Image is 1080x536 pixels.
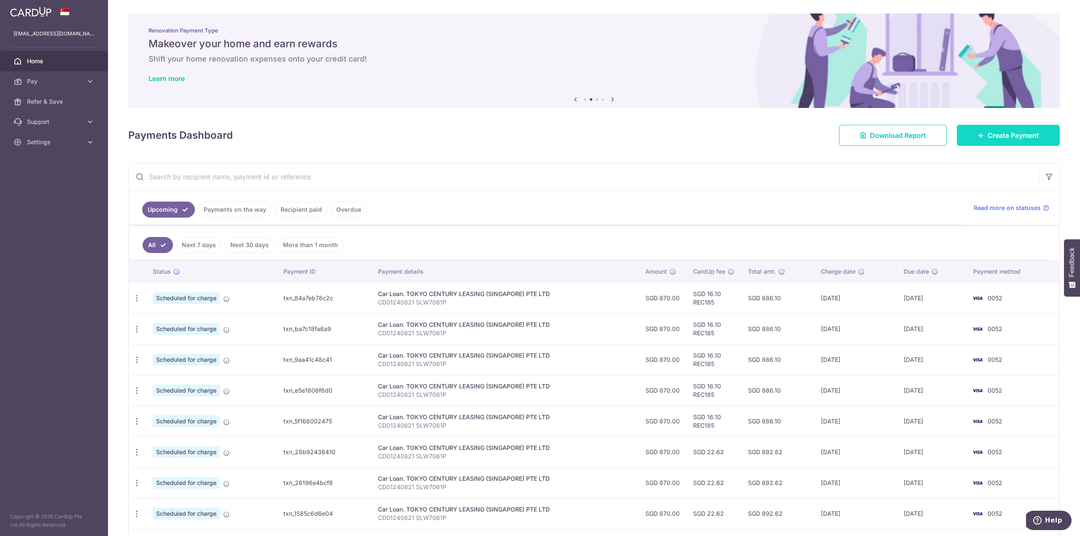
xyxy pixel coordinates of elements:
a: Overdue [331,202,367,218]
p: CD01240821 SLW7061P [378,421,632,430]
td: txn_9aa41c48c41 [277,344,371,375]
td: [DATE] [814,344,897,375]
td: [DATE] [897,467,967,498]
td: SGD 892.62 [741,467,814,498]
span: Support [27,118,83,126]
span: Total amt. [748,267,776,276]
a: Read more on statuses [974,204,1049,212]
span: Create Payment [988,130,1039,140]
span: Scheduled for charge [153,292,220,304]
div: Car Loan. TOKYO CENTURY LEASING (SINGAPORE) PTE LTD [378,444,632,452]
p: CD01240821 SLW7061P [378,329,632,337]
span: 0052 [988,479,1002,486]
span: Status [153,267,171,276]
div: Car Loan. TOKYO CENTURY LEASING (SINGAPORE) PTE LTD [378,351,632,360]
td: SGD 16.10 REC185 [686,375,741,406]
img: Bank Card [969,447,986,457]
td: [DATE] [897,406,967,436]
td: SGD 870.00 [639,406,686,436]
a: Next 7 days [176,237,221,253]
a: Upcoming [142,202,195,218]
p: CD01240821 SLW7061P [378,298,632,307]
td: [DATE] [897,283,967,313]
td: [DATE] [814,283,897,313]
div: Car Loan. TOKYO CENTURY LEASING (SINGAPORE) PTE LTD [378,290,632,298]
td: SGD 22.62 [686,498,741,529]
span: Refer & Save [27,97,83,106]
span: 0052 [988,387,1002,394]
td: [DATE] [814,313,897,344]
span: 0052 [988,417,1002,425]
p: CD01240821 SLW7061P [378,514,632,522]
th: Payment ID [277,261,371,283]
td: txn_28b92436410 [277,436,371,467]
span: Settings [27,138,83,146]
span: Amount [645,267,667,276]
a: Learn more [148,74,185,83]
td: SGD 886.10 [741,406,814,436]
span: 0052 [988,356,1002,363]
span: 0052 [988,510,1002,517]
td: [DATE] [814,375,897,406]
span: CardUp fee [693,267,725,276]
img: Bank Card [969,324,986,334]
td: SGD 16.10 REC185 [686,406,741,436]
td: txn_e5e1806f6d0 [277,375,371,406]
td: [DATE] [814,498,897,529]
span: Scheduled for charge [153,415,220,427]
a: Create Payment [957,125,1060,146]
td: SGD 16.10 REC185 [686,313,741,344]
span: Scheduled for charge [153,446,220,458]
p: CD01240821 SLW7061P [378,360,632,368]
span: Feedback [1068,248,1076,277]
h5: Makeover your home and earn rewards [148,37,1039,51]
td: SGD 870.00 [639,467,686,498]
input: Search by recipient name, payment id or reference [129,163,1039,190]
img: Bank Card [969,293,986,303]
td: txn_84a7eb76c2c [277,283,371,313]
p: Renovation Payment Type [148,27,1039,34]
span: Scheduled for charge [153,354,220,366]
span: Due date [904,267,929,276]
div: Car Loan. TOKYO CENTURY LEASING (SINGAPORE) PTE LTD [378,382,632,391]
a: Recipient paid [275,202,327,218]
img: CardUp [10,7,51,17]
h4: Payments Dashboard [128,128,233,143]
div: Car Loan. TOKYO CENTURY LEASING (SINGAPORE) PTE LTD [378,505,632,514]
th: Payment method [967,261,1059,283]
td: [DATE] [897,498,967,529]
img: Renovation banner [128,13,1060,108]
iframe: Opens a widget where you can find more information [1026,511,1072,532]
td: SGD 886.10 [741,344,814,375]
td: SGD 22.62 [686,436,741,467]
td: SGD 870.00 [639,436,686,467]
span: Read more on statuses [974,204,1041,212]
td: SGD 892.62 [741,498,814,529]
td: SGD 870.00 [639,313,686,344]
span: 0052 [988,294,1002,302]
td: [DATE] [897,436,967,467]
td: SGD 870.00 [639,344,686,375]
span: Home [27,57,83,65]
td: [DATE] [814,467,897,498]
a: Download Report [839,125,947,146]
td: SGD 886.10 [741,283,814,313]
td: txn_1585c6d6e04 [277,498,371,529]
td: txn_26196e4bcf8 [277,467,371,498]
p: CD01240821 SLW7061P [378,452,632,461]
div: Car Loan. TOKYO CENTURY LEASING (SINGAPORE) PTE LTD [378,321,632,329]
p: [EMAIL_ADDRESS][DOMAIN_NAME] [13,30,94,38]
td: SGD 870.00 [639,498,686,529]
td: [DATE] [814,406,897,436]
td: [DATE] [897,344,967,375]
span: Charge date [821,267,856,276]
span: Scheduled for charge [153,508,220,520]
td: SGD 892.62 [741,436,814,467]
span: Download Report [870,130,926,140]
span: Scheduled for charge [153,477,220,489]
td: txn_5f166002475 [277,406,371,436]
td: txn_ba7c18fa6a9 [277,313,371,344]
span: Scheduled for charge [153,385,220,396]
td: SGD 870.00 [639,283,686,313]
